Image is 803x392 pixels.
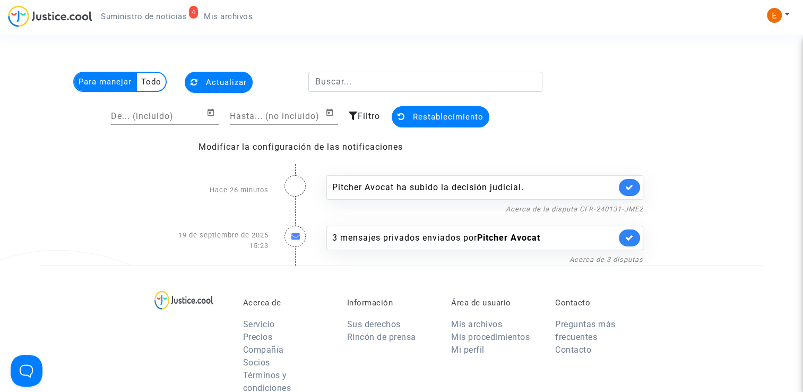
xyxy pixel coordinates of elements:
button: Calendario abierto [206,106,219,119]
a: 4Suministro de noticias [92,8,195,24]
a: Mi perfil [451,345,485,355]
a: Socios [243,357,270,368]
multi-toggle-item: Para manejar [74,73,137,91]
button: Calendario abierto [325,106,338,119]
a: Sus derechos [347,319,401,329]
p: Contacto [555,298,643,308]
a: Compañía [243,345,284,355]
div: 4 [189,6,198,19]
b: Pitcher Avocat [477,233,540,243]
p: Acerca de [243,298,331,308]
input: Buscar... [308,72,542,92]
multi-toggle-item: Todo [137,73,166,91]
a: Servicio [243,319,275,329]
a: Acerca de 3 disputas [569,255,643,263]
div: Pitcher Avocat ha subido la decisión judicial. [332,181,616,194]
a: Mis archivos [195,8,261,24]
p: Área de usuario [451,298,539,308]
a: Mis archivos [451,319,502,329]
a: Mis procedimientos [451,332,530,342]
span: Suministro de noticias [101,12,187,21]
div: Hace 26 minutos [152,165,277,215]
a: Modificar la configuración de las notificaciones [198,142,403,152]
span: Actualizar [206,78,247,87]
span: Filtro [358,111,380,121]
img: ACg8ocIeiFvHKe4dA5oeRFd_CiCnuxWUEc1A2wYhRJE3TTWt=s96-c [767,8,782,23]
p: Información [347,298,435,308]
a: Contacto [555,345,591,355]
a: Acerca de la disputa CFR-240131-JME2 [506,205,643,213]
span: Restablecimiento [413,112,483,122]
span: Mis archivos [204,12,253,21]
div: 19 de septiembre de 2025 15:23 [152,215,277,266]
button: Restablecimiento [392,106,489,127]
a: Precios [243,332,273,342]
img: logo-lg.svg [154,291,213,310]
iframe: Help Scout Beacon - Open [11,355,42,387]
button: Actualizar [185,72,253,93]
font: 3 mensajes privados enviados por [332,233,540,243]
a: Rincón de prensa [347,332,416,342]
img: jc-logo.svg [8,5,92,27]
a: Preguntas más frecuentes [555,319,616,342]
